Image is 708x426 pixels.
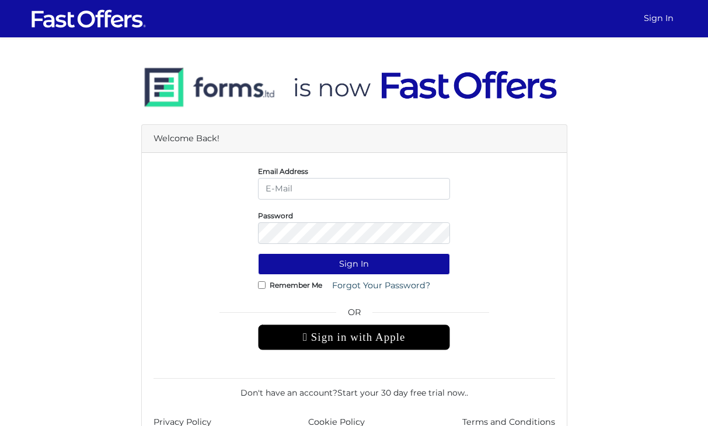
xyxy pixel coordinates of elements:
button: Sign In [258,253,450,275]
a: Start your 30 day free trial now. [337,387,466,398]
div: Don't have an account? . [154,378,555,399]
a: Forgot Your Password? [325,275,438,296]
label: Email Address [258,170,308,173]
span: OR [258,306,450,324]
a: Sign In [639,7,678,30]
label: Remember Me [270,284,322,287]
input: E-Mail [258,178,450,200]
label: Password [258,214,293,217]
div: Sign in with Apple [258,324,450,350]
div: Welcome Back! [142,125,567,153]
